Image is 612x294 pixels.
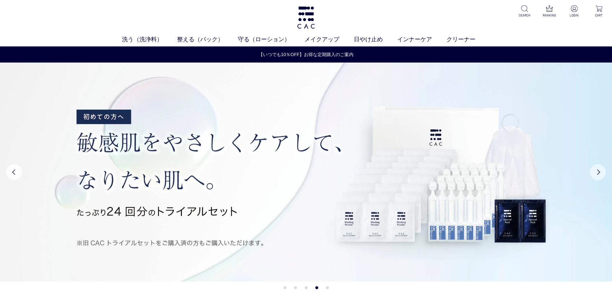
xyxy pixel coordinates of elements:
[238,35,305,44] a: 守る（ローション）
[590,164,606,180] button: Next
[283,286,286,289] button: 1 of 5
[6,164,22,180] button: Previous
[566,5,582,18] a: LOGIN
[566,13,582,18] p: LOGIN
[354,35,397,44] a: 日やけ止め
[447,35,490,44] a: クリーナー
[591,5,607,18] a: CART
[296,6,316,29] img: logo
[517,5,532,18] a: SEARCH
[305,35,354,44] a: メイクアップ
[0,51,612,58] a: 【いつでも10％OFF】お得な定期購入のご案内
[294,286,297,289] button: 2 of 5
[541,5,557,18] a: RANKING
[122,35,177,44] a: 洗う（洗浄料）
[397,35,447,44] a: インナーケア
[326,286,329,289] button: 5 of 5
[591,13,607,18] p: CART
[517,13,532,18] p: SEARCH
[305,286,307,289] button: 3 of 5
[541,13,557,18] p: RANKING
[315,286,318,289] button: 4 of 5
[177,35,238,44] a: 整える（パック）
